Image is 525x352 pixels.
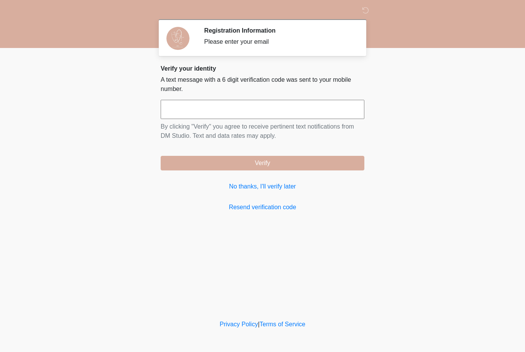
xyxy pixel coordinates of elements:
[161,182,364,191] a: No thanks, I'll verify later
[161,75,364,94] p: A text message with a 6 digit verification code was sent to your mobile number.
[161,65,364,72] h2: Verify your identity
[259,321,305,327] a: Terms of Service
[166,27,189,50] img: Agent Avatar
[153,6,163,15] img: DM Studio Logo
[161,156,364,170] button: Verify
[161,122,364,140] p: By clicking "Verify" you agree to receive pertinent text notifications from DM Studio. Text and d...
[220,321,258,327] a: Privacy Policy
[258,321,259,327] a: |
[161,203,364,212] a: Resend verification code
[204,37,353,46] div: Please enter your email
[204,27,353,34] h2: Registration Information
